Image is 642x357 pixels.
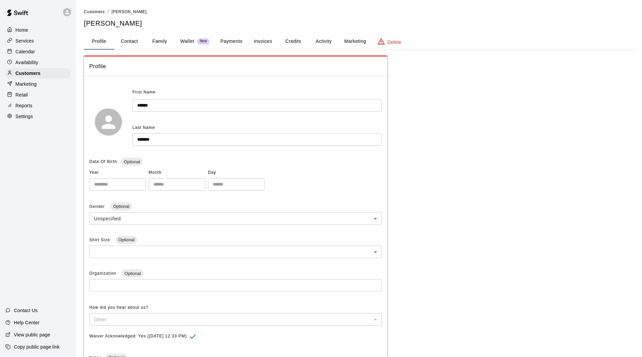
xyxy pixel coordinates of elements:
span: Date Of Birth [89,159,117,164]
span: Optional [121,159,143,164]
button: Invoices [248,33,278,50]
span: Waiver Acknowledged: Yes ([DATE] 12:33 PM) [89,331,187,342]
a: Customers [84,9,105,14]
p: Settings [16,113,33,120]
nav: breadcrumb [84,8,634,16]
button: Activity [308,33,339,50]
div: basic tabs example [84,33,634,50]
span: Shirt Size [89,238,112,242]
p: Customers [16,70,40,77]
a: Home [5,25,70,35]
a: Services [5,36,70,46]
button: Payments [215,33,248,50]
p: Services [16,37,34,44]
button: Marketing [339,33,371,50]
li: / [108,8,109,15]
h5: [PERSON_NAME] [84,19,634,28]
div: Other [89,313,382,326]
span: Gender [89,204,106,209]
p: Wallet [180,38,194,45]
button: Profile [84,33,114,50]
a: Retail [5,90,70,100]
button: Contact [114,33,145,50]
p: Calendar [16,48,35,55]
p: Delete [388,39,401,46]
span: Optional [110,204,132,209]
span: Last Name [132,125,155,130]
a: Customers [5,68,70,78]
button: Family [145,33,175,50]
p: Home [16,27,28,33]
p: Help Center [14,319,39,326]
span: Optional [116,237,137,242]
p: Retail [16,91,28,98]
span: Profile [89,62,382,71]
div: Unspecified [89,212,382,225]
a: Calendar [5,47,70,57]
span: New [197,39,210,44]
a: Reports [5,101,70,111]
span: Year [89,167,146,178]
p: View public page [14,331,50,338]
span: Day [208,167,265,178]
p: Availability [16,59,38,66]
a: Availability [5,57,70,67]
span: How did you hear about us? [89,305,148,310]
span: Organization [89,271,118,276]
p: Marketing [16,81,37,87]
p: Copy public page link [14,344,60,350]
span: [PERSON_NAME] [112,9,147,14]
p: Reports [16,102,32,109]
a: Settings [5,111,70,121]
span: Optional [122,271,143,276]
button: Credits [278,33,308,50]
a: Marketing [5,79,70,89]
span: Month [149,167,205,178]
p: Contact Us [14,307,38,314]
span: First Name [132,87,156,98]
